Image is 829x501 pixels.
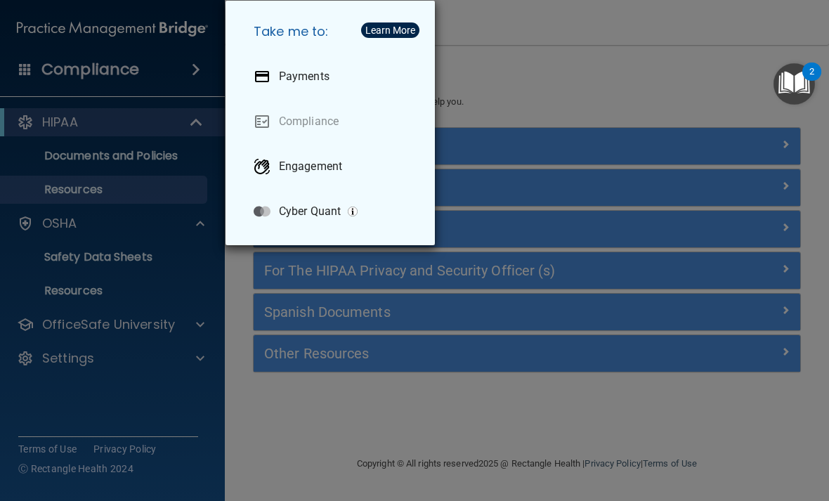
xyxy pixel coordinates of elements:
[279,204,341,219] p: Cyber Quant
[242,147,424,186] a: Engagement
[242,57,424,96] a: Payments
[586,401,812,457] iframe: Drift Widget Chat Controller
[242,12,424,51] h5: Take me to:
[279,160,342,174] p: Engagement
[809,72,814,90] div: 2
[242,192,424,231] a: Cyber Quant
[365,25,415,35] div: Learn More
[279,70,329,84] p: Payments
[361,22,419,38] button: Learn More
[773,63,815,105] button: Open Resource Center, 2 new notifications
[242,102,424,141] a: Compliance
